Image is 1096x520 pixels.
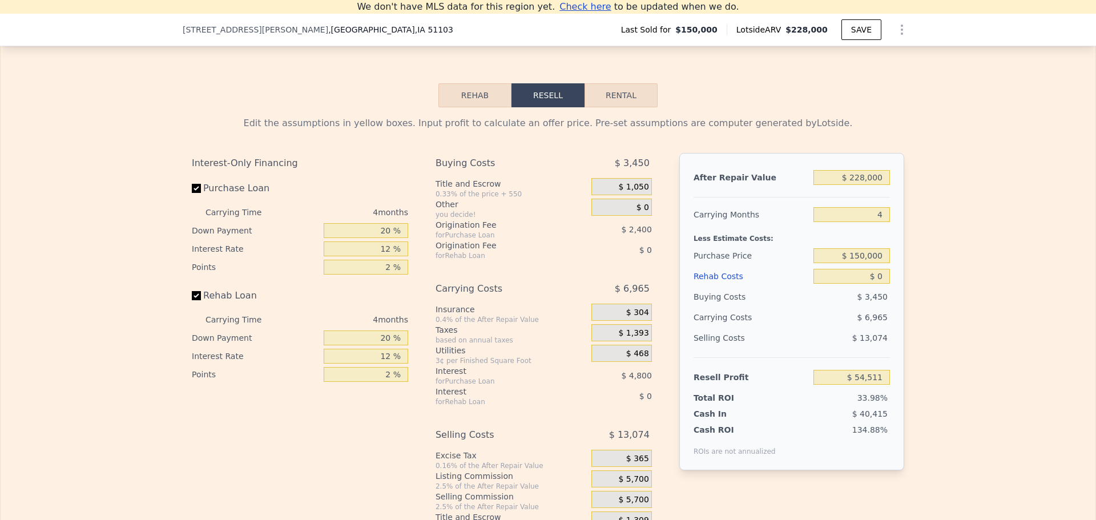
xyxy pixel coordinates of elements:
span: , IA 51103 [415,25,453,34]
input: Rehab Loan [192,291,201,300]
label: Rehab Loan [192,285,319,306]
div: based on annual taxes [436,336,587,345]
span: $228,000 [785,25,828,34]
span: $ 40,415 [852,409,888,418]
div: Interest [436,365,563,377]
div: 2.5% of the After Repair Value [436,502,587,511]
span: [STREET_ADDRESS][PERSON_NAME] [183,24,328,35]
div: 2.5% of the After Repair Value [436,482,587,491]
button: Rehab [438,83,511,107]
div: Resell Profit [694,367,809,388]
span: $ 1,393 [618,328,648,338]
div: Carrying Costs [694,307,765,328]
span: Lotside ARV [736,24,785,35]
div: 3¢ per Finished Square Foot [436,356,587,365]
span: $ 13,074 [852,333,888,342]
div: Buying Costs [436,153,563,174]
div: Purchase Price [694,245,809,266]
div: ROIs are not annualized [694,436,776,456]
label: Purchase Loan [192,178,319,199]
div: Down Payment [192,329,319,347]
button: Resell [511,83,585,107]
div: Points [192,365,319,384]
span: $ 13,074 [609,425,650,445]
span: Check here [559,1,611,12]
span: $ 2,400 [621,225,651,234]
span: 33.98% [857,393,888,402]
button: SAVE [841,19,881,40]
div: Taxes [436,324,587,336]
div: for Rehab Loan [436,397,563,406]
div: Rehab Costs [694,266,809,287]
div: Interest Rate [192,240,319,258]
div: Other [436,199,587,210]
div: Interest [436,386,563,397]
div: Points [192,258,319,276]
span: $ 3,450 [615,153,650,174]
span: $ 468 [626,349,649,359]
button: Show Options [890,18,913,41]
div: Carrying Costs [436,279,563,299]
div: Cash In [694,408,765,420]
div: Origination Fee [436,219,563,231]
span: $ 6,965 [857,313,888,322]
div: Interest-Only Financing [192,153,408,174]
div: you decide! [436,210,587,219]
div: for Purchase Loan [436,231,563,240]
div: Title and Escrow [436,178,587,190]
div: for Purchase Loan [436,377,563,386]
span: Last Sold for [621,24,676,35]
div: for Rehab Loan [436,251,563,260]
span: $ 0 [639,392,652,401]
span: $ 0 [639,245,652,255]
div: Carrying Months [694,204,809,225]
div: Insurance [436,304,587,315]
span: $ 0 [636,203,649,213]
div: Selling Commission [436,491,587,502]
div: 4 months [284,311,408,329]
div: Selling Costs [694,328,809,348]
div: Cash ROI [694,424,776,436]
span: $ 4,800 [621,371,651,380]
span: 134.88% [852,425,888,434]
div: 0.33% of the price + 550 [436,190,587,199]
div: Utilities [436,345,587,356]
span: $150,000 [675,24,718,35]
span: $ 6,965 [615,279,650,299]
div: Buying Costs [694,287,809,307]
span: $ 5,700 [618,474,648,485]
div: Listing Commission [436,470,587,482]
div: 0.16% of the After Repair Value [436,461,587,470]
div: Down Payment [192,221,319,240]
span: $ 365 [626,454,649,464]
div: 0.4% of the After Repair Value [436,315,587,324]
div: Total ROI [694,392,765,404]
div: Origination Fee [436,240,563,251]
div: Excise Tax [436,450,587,461]
span: $ 3,450 [857,292,888,301]
div: Selling Costs [436,425,563,445]
div: 4 months [284,203,408,221]
span: , [GEOGRAPHIC_DATA] [328,24,453,35]
button: Rental [585,83,658,107]
span: $ 5,700 [618,495,648,505]
input: Purchase Loan [192,184,201,193]
div: Edit the assumptions in yellow boxes. Input profit to calculate an offer price. Pre-set assumptio... [192,116,904,130]
div: Carrying Time [205,311,280,329]
div: After Repair Value [694,167,809,188]
span: $ 304 [626,308,649,318]
span: $ 1,050 [618,182,648,192]
div: Carrying Time [205,203,280,221]
div: Less Estimate Costs: [694,225,890,245]
div: Interest Rate [192,347,319,365]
